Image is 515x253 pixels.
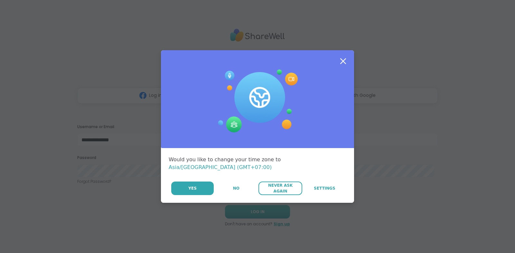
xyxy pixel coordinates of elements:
[214,182,258,195] button: No
[233,185,239,191] span: No
[169,164,272,170] span: Asia/[GEOGRAPHIC_DATA] (GMT+07:00)
[217,70,298,133] img: Session Experience
[188,185,197,191] span: Yes
[169,156,346,171] div: Would you like to change your time zone to
[258,182,302,195] button: Never Ask Again
[171,182,214,195] button: Yes
[314,185,335,191] span: Settings
[262,183,299,194] span: Never Ask Again
[303,182,346,195] a: Settings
